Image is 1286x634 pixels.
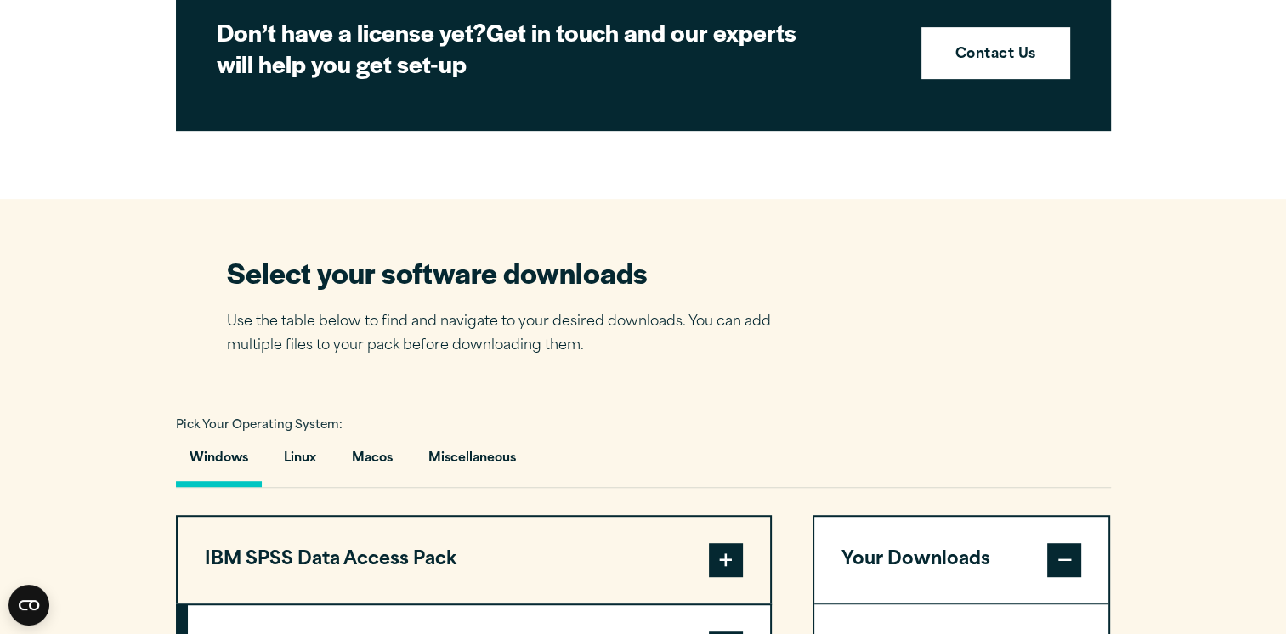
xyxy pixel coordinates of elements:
button: Linux [270,439,330,487]
button: Windows [176,439,262,487]
a: Contact Us [921,27,1070,80]
span: Pick Your Operating System: [176,420,343,431]
strong: Don’t have a license yet? [217,14,486,48]
strong: Contact Us [955,44,1036,66]
h2: Select your software downloads [227,253,796,292]
button: Your Downloads [814,517,1109,603]
p: Use the table below to find and navigate to your desired downloads. You can add multiple files to... [227,310,796,359]
button: Open CMP widget [8,585,49,626]
button: Miscellaneous [415,439,530,487]
button: IBM SPSS Data Access Pack [178,517,770,603]
button: Macos [338,439,406,487]
h2: Get in touch and our experts will help you get set-up [217,16,812,80]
